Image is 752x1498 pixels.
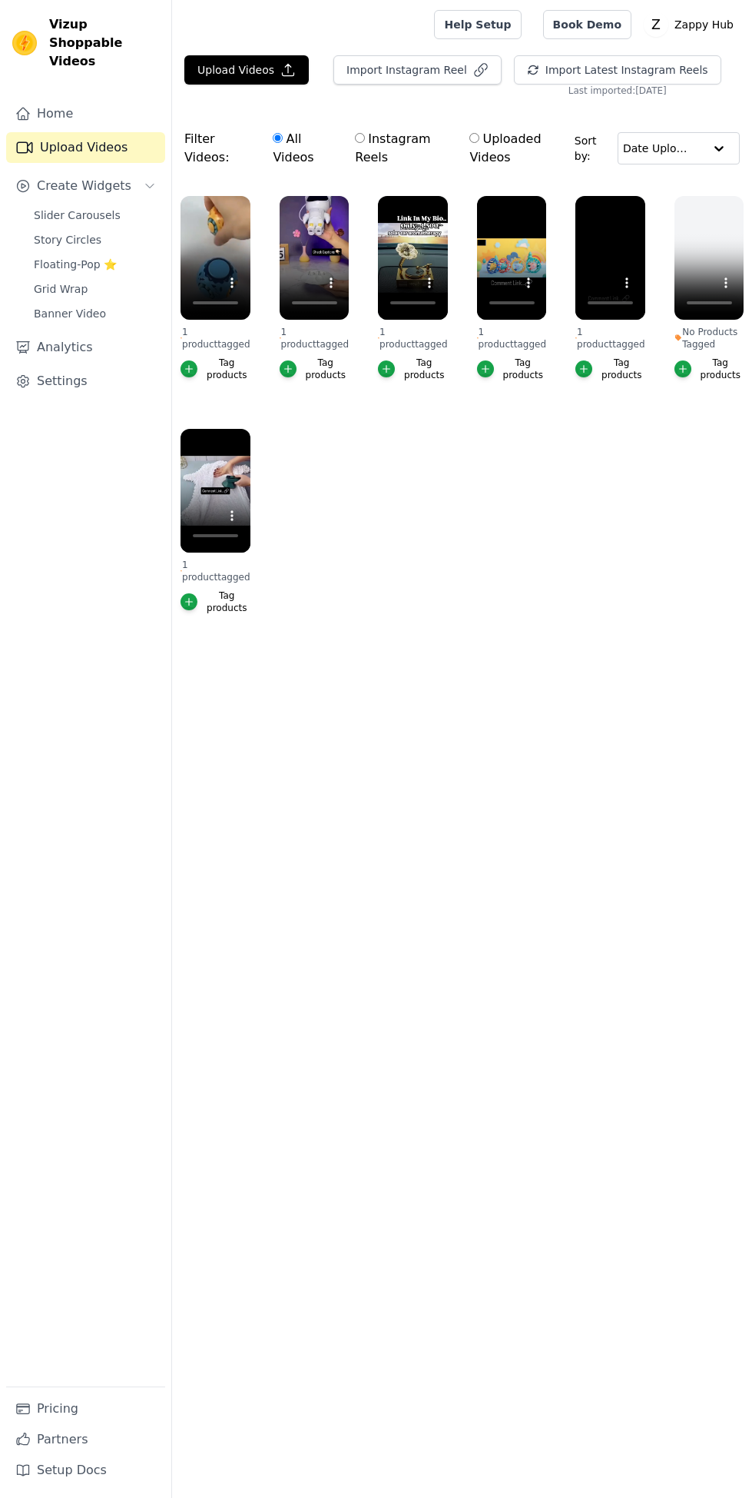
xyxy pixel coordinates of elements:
[25,229,165,251] a: Story Circles
[34,281,88,297] span: Grid Wrap
[477,357,547,381] button: Tag products
[181,559,250,583] div: 1 product tagged
[469,133,479,143] input: Uploaded Videos
[6,332,165,363] a: Analytics
[6,132,165,163] a: Upload Videos
[355,133,365,143] input: Instagram Reels
[514,55,721,85] button: Import Latest Instagram Reels
[25,303,165,324] a: Banner Video
[469,129,566,168] label: Uploaded Videos
[651,17,661,32] text: Z
[477,326,547,350] div: 1 product tagged
[333,55,502,85] button: Import Instagram Reel
[34,232,101,247] span: Story Circles
[674,357,744,381] button: Tag products
[668,11,740,38] p: Zappy Hub
[6,98,165,129] a: Home
[644,11,740,38] button: Z Zappy Hub
[181,326,250,350] div: 1 product tagged
[25,278,165,300] a: Grid Wrap
[401,357,448,381] div: Tag products
[568,85,667,97] span: Last imported: [DATE]
[434,10,521,39] a: Help Setup
[674,326,744,350] div: No Products Tagged
[37,177,131,195] span: Create Widgets
[184,121,575,175] div: Filter Videos:
[272,129,334,168] label: All Videos
[378,357,448,381] button: Tag products
[25,204,165,226] a: Slider Carousels
[181,590,250,614] button: Tag products
[6,1424,165,1455] a: Partners
[34,257,117,272] span: Floating-Pop ⭐
[6,171,165,201] button: Create Widgets
[354,129,449,168] label: Instagram Reels
[273,133,283,143] input: All Videos
[6,1455,165,1486] a: Setup Docs
[34,306,106,321] span: Banner Video
[12,31,37,55] img: Vizup
[6,366,165,397] a: Settings
[280,326,349,350] div: 1 product tagged
[575,357,645,381] button: Tag products
[184,55,309,85] button: Upload Videos
[543,10,631,39] a: Book Demo
[303,357,349,381] div: Tag products
[378,326,448,350] div: 1 product tagged
[34,208,121,223] span: Slider Carousels
[598,357,645,381] div: Tag products
[697,357,744,381] div: Tag products
[280,357,349,381] button: Tag products
[204,590,250,614] div: Tag products
[500,357,547,381] div: Tag products
[575,326,645,350] div: 1 product tagged
[6,1393,165,1424] a: Pricing
[204,357,250,381] div: Tag products
[181,357,250,381] button: Tag products
[49,15,159,71] span: Vizup Shoppable Videos
[25,254,165,275] a: Floating-Pop ⭐
[575,132,740,164] div: Sort by:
